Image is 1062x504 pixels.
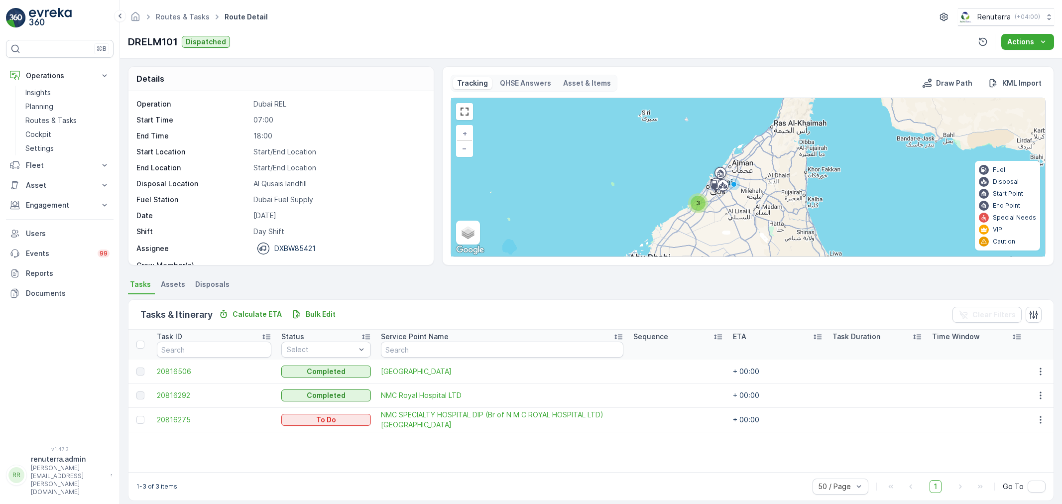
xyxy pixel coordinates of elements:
[306,309,336,319] p: Bulk Edit
[136,244,169,253] p: Assignee
[688,193,708,213] div: 3
[136,131,249,141] p: End Time
[130,15,141,23] a: Homepage
[381,367,623,377] a: Al Zahra Hospital
[977,12,1011,22] p: Renuterra
[6,446,114,452] span: v 1.47.3
[136,211,249,221] p: Date
[381,390,623,400] a: NMC Royal Hospital LTD
[26,288,110,298] p: Documents
[287,345,355,355] p: Select
[454,244,486,256] img: Google
[253,227,423,237] p: Day Shift
[253,115,423,125] p: 07:00
[381,342,623,358] input: Search
[462,144,467,152] span: −
[381,410,623,430] span: NMC SPECIALTY HOSPITAL DIP (Br of N M C ROYAL HOSPITAL LTD) [GEOGRAPHIC_DATA]
[307,367,346,377] p: Completed
[936,78,972,88] p: Draw Path
[6,66,114,86] button: Operations
[253,99,423,109] p: Dubai REL
[157,415,271,425] a: 20816275
[993,190,1023,198] p: Start Point
[26,268,110,278] p: Reports
[100,250,108,257] p: 99
[253,131,423,141] p: 18:00
[1015,13,1040,21] p: ( +04:00 )
[21,100,114,114] a: Planning
[253,163,423,173] p: Start/End Location
[26,71,94,81] p: Operations
[281,366,371,378] button: Completed
[6,224,114,244] a: Users
[6,175,114,195] button: Asset
[136,483,177,491] p: 1-3 of 3 items
[157,342,271,358] input: Search
[281,332,304,342] p: Status
[21,127,114,141] a: Cockpit
[993,166,1005,174] p: Fuel
[281,414,371,426] button: To Do
[21,141,114,155] a: Settings
[381,410,623,430] a: NMC SPECIALTY HOSPITAL DIP (Br of N M C ROYAL HOSPITAL LTD) Dubai Branch
[288,308,340,320] button: Bulk Edit
[958,8,1054,26] button: Renuterra(+04:00)
[6,283,114,303] a: Documents
[130,279,151,289] span: Tasks
[97,45,107,53] p: ⌘B
[457,141,472,156] a: Zoom Out
[140,308,213,322] p: Tasks & Itinerary
[136,99,249,109] p: Operation
[21,86,114,100] a: Insights
[25,116,77,126] p: Routes & Tasks
[136,147,249,157] p: Start Location
[8,467,24,483] div: RR
[457,126,472,141] a: Zoom In
[136,368,144,376] div: Toggle Row Selected
[186,37,226,47] p: Dispatched
[1001,34,1054,50] button: Actions
[728,360,827,383] td: + 00:00
[6,8,26,28] img: logo
[972,310,1016,320] p: Clear Filters
[25,102,53,112] p: Planning
[223,12,270,22] span: Route Detail
[6,195,114,215] button: Engagement
[31,464,106,496] p: [PERSON_NAME][EMAIL_ADDRESS][PERSON_NAME][DOMAIN_NAME]
[253,179,423,189] p: Al Qusais landfill
[451,98,1045,256] div: 0
[136,195,249,205] p: Fuel Station
[215,308,286,320] button: Calculate ETA
[26,200,94,210] p: Engagement
[958,11,973,22] img: Screenshot_2024-07-26_at_13.33.01.png
[993,214,1036,222] p: Special Needs
[136,179,249,189] p: Disposal Location
[157,332,182,342] p: Task ID
[930,480,942,493] span: 1
[156,12,210,21] a: Routes & Tasks
[26,229,110,239] p: Users
[25,129,51,139] p: Cockpit
[31,454,106,464] p: renuterra.admin
[952,307,1022,323] button: Clear Filters
[984,77,1046,89] button: KML Import
[274,244,316,253] p: DXBW85421
[457,104,472,119] a: View Fullscreen
[233,309,282,319] p: Calculate ETA
[6,454,114,496] button: RRrenuterra.admin[PERSON_NAME][EMAIL_ADDRESS][PERSON_NAME][DOMAIN_NAME]
[157,367,271,377] a: 20816506
[733,332,746,342] p: ETA
[381,332,449,342] p: Service Point Name
[993,178,1019,186] p: Disposal
[918,77,976,89] button: Draw Path
[728,407,827,432] td: + 00:00
[1007,37,1034,47] p: Actions
[6,263,114,283] a: Reports
[696,199,700,207] span: 3
[633,332,668,342] p: Sequence
[316,415,336,425] p: To Do
[993,226,1002,234] p: VIP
